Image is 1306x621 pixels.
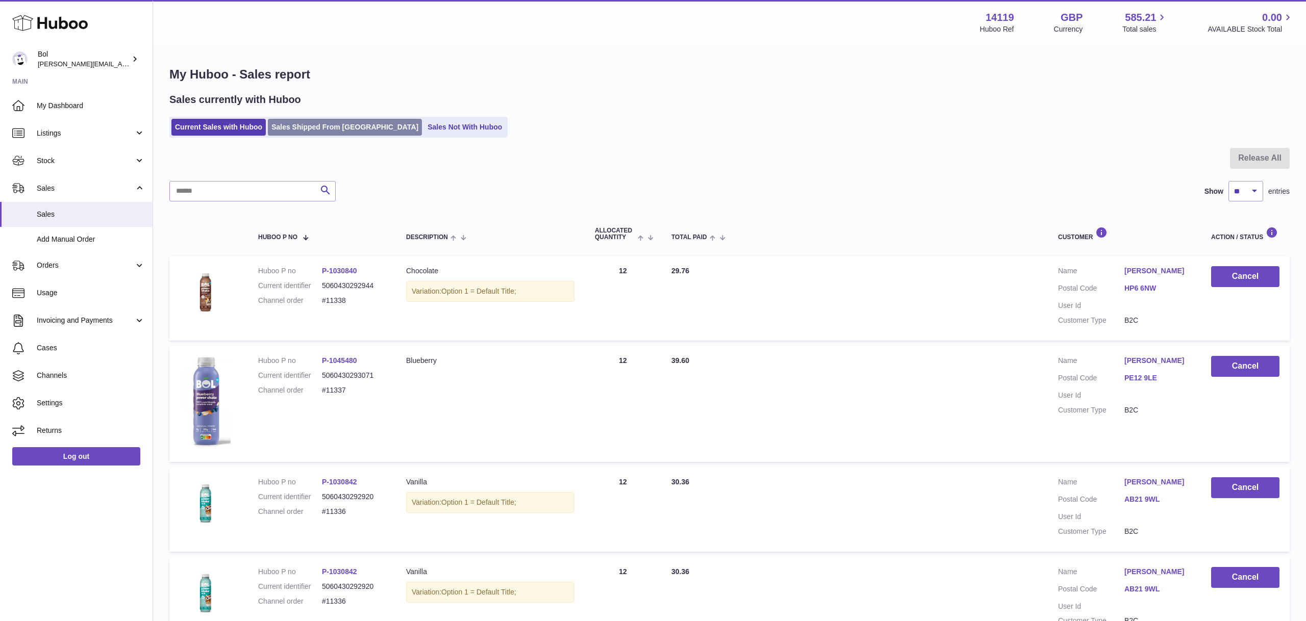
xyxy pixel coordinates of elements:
[37,261,134,270] span: Orders
[258,597,322,606] dt: Channel order
[258,281,322,291] dt: Current identifier
[322,296,386,305] dd: #11338
[1211,356,1279,377] button: Cancel
[258,567,322,577] dt: Huboo P no
[322,492,386,502] dd: 5060430292920
[258,266,322,276] dt: Huboo P no
[1211,227,1279,241] div: Action / Status
[1058,316,1124,325] dt: Customer Type
[671,356,689,365] span: 39.60
[406,281,574,302] div: Variation:
[171,119,266,136] a: Current Sales with Huboo
[1122,11,1168,34] a: 585.21 Total sales
[1058,477,1124,489] dt: Name
[38,60,259,68] span: [PERSON_NAME][EMAIL_ADDRESS][PERSON_NAME][DOMAIN_NAME]
[322,597,386,606] dd: #11336
[1058,266,1124,278] dt: Name
[1211,266,1279,287] button: Cancel
[180,477,231,528] img: 1024_REVISEDVanilla_LowSugar_Mock.png
[1058,527,1124,536] dt: Customer Type
[258,582,322,591] dt: Current identifier
[406,266,574,276] div: Chocolate
[1058,227,1191,241] div: Customer
[671,267,689,275] span: 29.76
[258,385,322,395] dt: Channel order
[37,184,134,193] span: Sales
[441,287,516,295] span: Option 1 = Default Title;
[671,567,689,576] span: 30.36
[1124,405,1191,415] dd: B2C
[258,371,322,380] dt: Current identifier
[38,49,130,69] div: Bol
[595,227,635,241] span: ALLOCATED Quantity
[322,478,357,486] a: P-1030842
[406,356,574,366] div: Blueberry
[12,51,28,67] img: Scott.Sutcliffe@bolfoods.com
[585,256,661,341] td: 12
[12,447,140,465] a: Log out
[1058,495,1124,507] dt: Postal Code
[585,467,661,552] td: 12
[180,567,231,618] img: 1024_REVISEDVanilla_LowSugar_Mock.png
[1124,567,1191,577] a: [PERSON_NAME]
[1208,11,1294,34] a: 0.00 AVAILABLE Stock Total
[322,356,357,365] a: P-1045480
[1124,316,1191,325] dd: B2C
[37,288,145,298] span: Usage
[322,281,386,291] dd: 5060430292944
[37,156,134,166] span: Stock
[322,267,357,275] a: P-1030840
[1124,527,1191,536] dd: B2C
[322,567,357,576] a: P-1030842
[1124,477,1191,487] a: [PERSON_NAME]
[406,477,574,487] div: Vanilla
[258,492,322,502] dt: Current identifier
[37,343,145,353] span: Cases
[322,371,386,380] dd: 5060430293071
[1122,24,1168,34] span: Total sales
[1058,405,1124,415] dt: Customer Type
[268,119,422,136] a: Sales Shipped From [GEOGRAPHIC_DATA]
[406,492,574,513] div: Variation:
[1208,24,1294,34] span: AVAILABLE Stock Total
[1058,391,1124,400] dt: User Id
[1124,584,1191,594] a: AB21 9WL
[1058,602,1124,611] dt: User Id
[1058,373,1124,385] dt: Postal Code
[37,426,145,435] span: Returns
[1061,11,1083,24] strong: GBP
[169,66,1290,83] h1: My Huboo - Sales report
[1058,301,1124,310] dt: User Id
[180,266,231,317] img: 1224_REVISEDChocolate_LowSugar_Mock.png
[1058,283,1124,296] dt: Postal Code
[585,346,661,462] td: 12
[258,477,322,487] dt: Huboo P no
[258,356,322,366] dt: Huboo P no
[1124,495,1191,504] a: AB21 9WL
[1124,356,1191,366] a: [PERSON_NAME]
[37,398,145,408] span: Settings
[37,101,145,111] span: My Dashboard
[322,507,386,516] dd: #11336
[1058,356,1124,368] dt: Name
[37,235,145,244] span: Add Manual Order
[441,588,516,596] span: Option 1 = Default Title;
[424,119,506,136] a: Sales Not With Huboo
[1262,11,1282,24] span: 0.00
[1211,567,1279,588] button: Cancel
[180,356,231,449] img: 141191747909130.png
[322,582,386,591] dd: 5060430292920
[671,234,707,241] span: Total paid
[980,24,1014,34] div: Huboo Ref
[37,210,145,219] span: Sales
[37,128,134,138] span: Listings
[1058,584,1124,597] dt: Postal Code
[441,498,516,506] span: Option 1 = Default Title;
[37,371,145,380] span: Channels
[1054,24,1083,34] div: Currency
[1124,266,1191,276] a: [PERSON_NAME]
[1211,477,1279,498] button: Cancel
[1268,187,1290,196] span: entries
[671,478,689,486] span: 30.36
[1058,567,1124,579] dt: Name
